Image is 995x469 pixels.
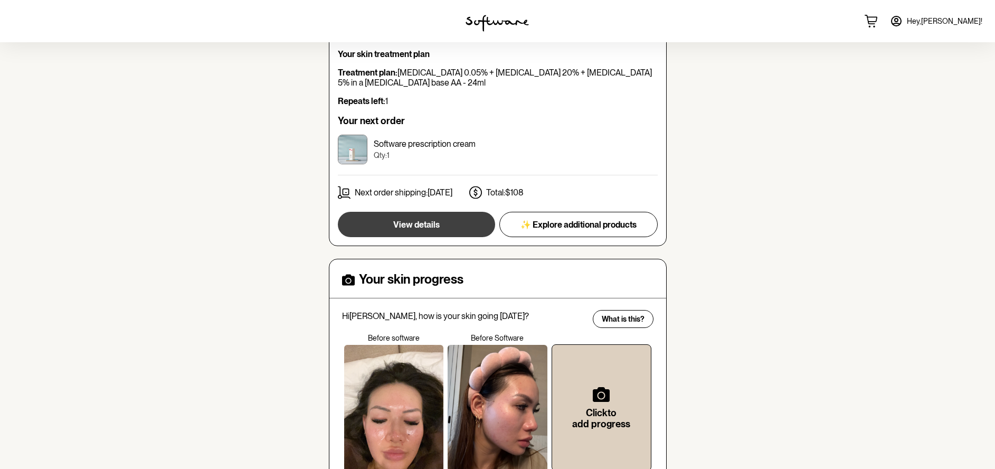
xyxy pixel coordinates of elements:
[374,151,476,160] p: Qty: 1
[342,334,446,343] p: Before software
[520,220,637,230] span: ✨ Explore additional products
[338,212,495,237] button: View details
[338,68,397,78] strong: Treatment plan:
[342,311,586,321] p: Hi [PERSON_NAME] , how is your skin going [DATE]?
[355,187,452,198] p: Next order shipping: [DATE]
[499,212,658,237] button: ✨ Explore additional products
[446,334,549,343] p: Before Software
[569,407,634,430] h6: Click to add progress
[907,17,982,26] span: Hey, [PERSON_NAME] !
[486,187,524,198] p: Total: $108
[374,139,476,149] p: Software prescription cream
[338,96,658,106] p: 1
[393,220,440,230] span: View details
[338,49,658,59] p: Your skin treatment plan
[593,310,653,328] button: What is this?
[602,315,645,324] span: What is this?
[338,68,658,88] p: [MEDICAL_DATA] 0.05% + [MEDICAL_DATA] 20% + [MEDICAL_DATA] 5% in a [MEDICAL_DATA] base AA - 24ml
[884,8,989,34] a: Hey,[PERSON_NAME]!
[338,115,658,127] h6: Your next order
[338,135,367,164] img: cktujd3cr00003e5xydhm4e2c.jpg
[466,15,529,32] img: software logo
[338,96,385,106] strong: Repeats left:
[359,272,463,287] h4: Your skin progress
